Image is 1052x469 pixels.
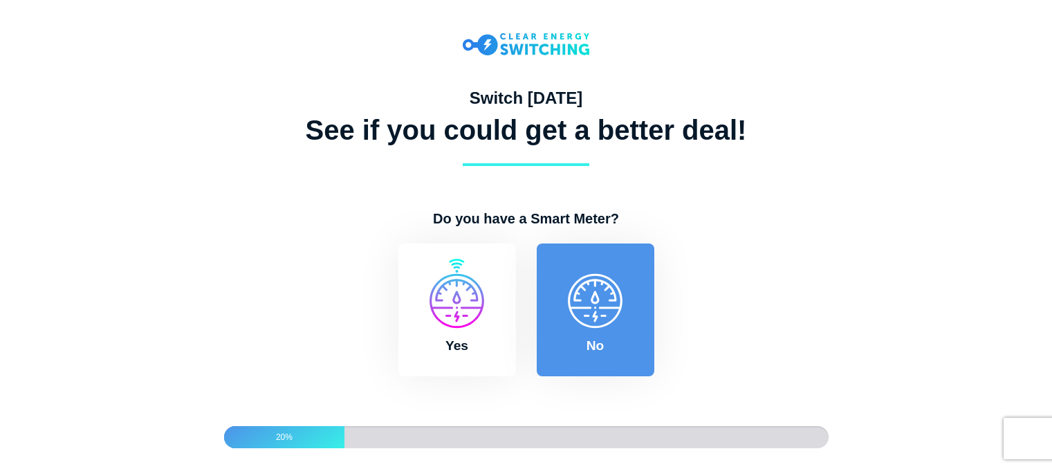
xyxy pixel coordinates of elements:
[537,243,654,376] label: No
[398,243,516,376] label: Yes
[224,426,345,448] div: 20%
[273,89,779,109] div: Switch [DATE]
[319,210,734,227] label: Do you have a Smart Meter?
[273,113,779,147] div: See if you could get a better deal!
[463,33,589,55] img: logo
